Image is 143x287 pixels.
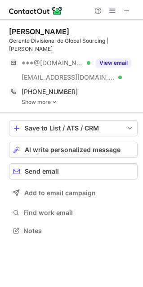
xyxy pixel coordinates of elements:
[9,206,138,219] button: Find work email
[9,142,138,158] button: AI write personalized message
[22,99,138,105] a: Show more
[22,73,115,81] span: [EMAIL_ADDRESS][DOMAIN_NAME]
[25,168,59,175] span: Send email
[23,209,134,217] span: Find work email
[9,163,138,179] button: Send email
[24,189,96,197] span: Add to email campaign
[9,120,138,136] button: save-profile-one-click
[9,224,138,237] button: Notes
[25,125,122,132] div: Save to List / ATS / CRM
[9,27,69,36] div: [PERSON_NAME]
[22,59,84,67] span: ***@[DOMAIN_NAME]
[25,146,121,153] span: AI write personalized message
[52,99,57,105] img: -
[96,58,131,67] button: Reveal Button
[22,88,78,96] span: [PHONE_NUMBER]
[9,37,138,53] div: Gerente Divisional de Global Sourcing | [PERSON_NAME]
[23,227,134,235] span: Notes
[9,5,63,16] img: ContactOut v5.3.10
[9,185,138,201] button: Add to email campaign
